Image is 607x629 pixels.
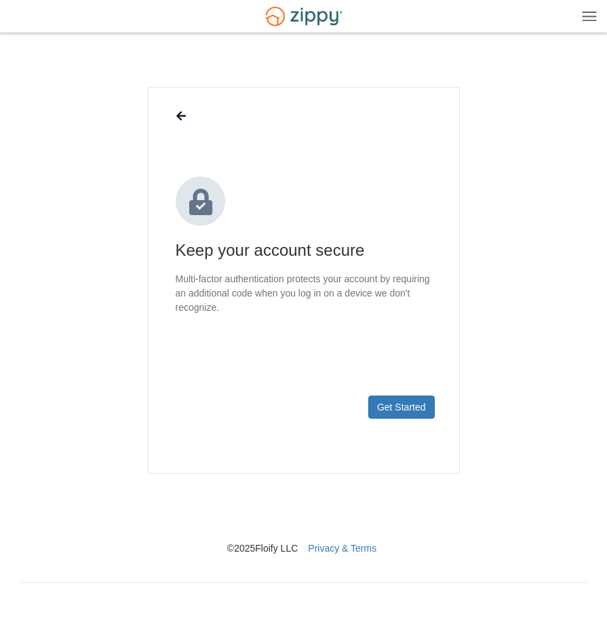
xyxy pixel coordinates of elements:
[20,474,587,555] nav: © 2025 Floify LLC
[257,1,351,33] img: Logo
[308,543,376,554] a: Privacy & Terms
[176,240,432,261] h1: Keep your account secure
[582,11,597,21] img: Mobile Dropdown Menu
[368,396,435,419] button: Get Started
[176,272,432,315] p: Multi-factor authentication protects your account by requiring an additional code when you log in...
